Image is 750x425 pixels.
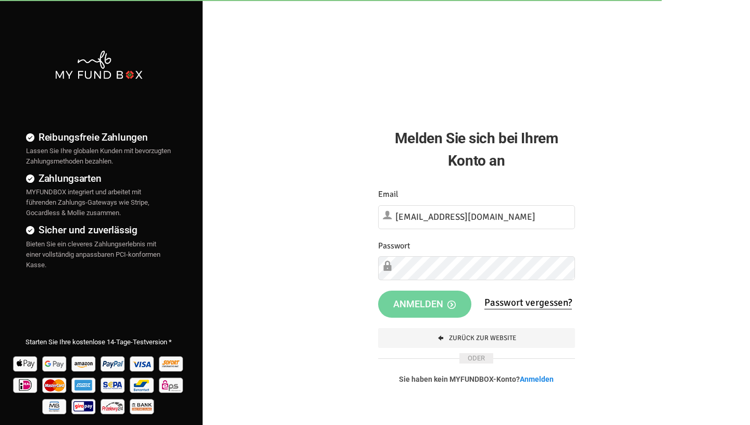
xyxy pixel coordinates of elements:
[459,353,493,364] span: ODER
[99,353,127,374] img: Paypal
[129,374,156,395] img: Bancontact Pay
[41,374,69,395] img: Mastercard Pay
[70,395,98,417] img: giropay
[99,374,127,395] img: sepa Pay
[378,188,398,201] label: Email
[129,395,156,417] img: banktransfer
[378,328,575,348] a: Zurück zur Website
[70,353,98,374] img: Amazon
[378,291,471,318] button: Anmelden
[129,353,156,374] img: Visa
[26,240,160,269] span: Bieten Sie ein cleveres Zahlungserlebnis mit einer vollständig anpassbaren PCI-konformen Kasse.
[378,374,575,384] p: Sie haben kein MYFUNDBOX-Konto?
[520,375,554,383] a: Anmelden
[70,374,98,395] img: american_express Pay
[26,222,171,238] h4: Sicher und zuverlässig
[378,205,575,229] input: Email
[378,127,575,172] h2: Melden Sie sich bei Ihrem Konto an
[26,130,171,145] h4: Reibungsfreie Zahlungen
[484,296,572,309] a: Passwort vergessen?
[41,395,69,417] img: mb Pay
[378,240,410,253] label: Passwort
[26,171,171,186] h4: Zahlungsarten
[12,374,40,395] img: Ideal Pay
[54,49,143,80] img: mfbwhite.png
[393,298,456,309] span: Anmelden
[99,395,127,417] img: p24 Pay
[158,353,185,374] img: Sofort Pay
[26,188,149,217] span: MYFUNDBOX integriert und arbeitet mit führenden Zahlungs-Gateways wie Stripe, Gocardless & Mollie...
[158,374,185,395] img: EPS Pay
[26,147,171,165] span: Lassen Sie Ihre globalen Kunden mit bevorzugten Zahlungsmethoden bezahlen.
[12,353,40,374] img: Apple Pay
[41,353,69,374] img: Google Pay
